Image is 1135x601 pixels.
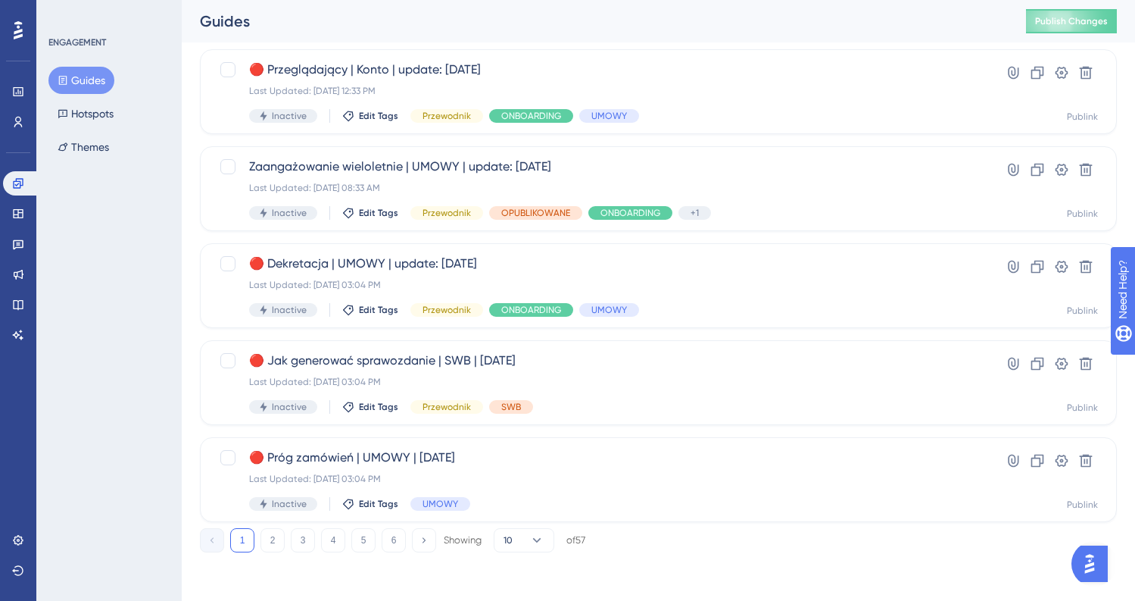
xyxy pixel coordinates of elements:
button: Hotspots [48,100,123,127]
span: ONBOARDING [600,207,660,219]
button: 6 [382,528,406,552]
button: 2 [260,528,285,552]
span: UMOWY [591,304,627,316]
div: Guides [200,11,988,32]
span: Publish Changes [1035,15,1108,27]
span: 🔴 Dekretacja | UMOWY | update: [DATE] [249,255,946,273]
span: Inactive [272,498,307,510]
span: OPUBLIKOWANE [501,207,570,219]
span: Przewodnik [423,401,471,413]
div: of 57 [566,534,585,547]
button: Guides [48,67,114,94]
span: Inactive [272,401,307,413]
div: Publink [1067,402,1098,414]
button: 5 [351,528,376,552]
span: Need Help? [36,4,95,22]
span: Inactive [272,110,307,122]
button: Edit Tags [342,304,398,316]
span: +1 [691,207,699,219]
span: 🔴 Próg zamówień | UMOWY | [DATE] [249,449,946,467]
span: ONBOARDING [501,110,561,122]
button: Themes [48,133,118,161]
span: 🔴 Przeglądający | Konto | update: [DATE] [249,61,946,79]
div: Last Updated: [DATE] 12:33 PM [249,85,946,97]
button: 3 [291,528,315,552]
span: Przewodnik [423,110,471,122]
span: UMOWY [423,498,458,510]
span: UMOWY [591,110,627,122]
button: Edit Tags [342,207,398,219]
div: Last Updated: [DATE] 08:33 AM [249,182,946,194]
div: Publink [1067,111,1098,123]
span: ONBOARDING [501,304,561,316]
span: Zaangażowanie wieloletnie | UMOWY | update: [DATE] [249,158,946,176]
span: Edit Tags [359,401,398,413]
button: Publish Changes [1026,9,1117,33]
span: Edit Tags [359,110,398,122]
span: 10 [504,534,513,546]
div: Publink [1067,499,1098,511]
div: Last Updated: [DATE] 03:04 PM [249,376,946,388]
button: Edit Tags [342,498,398,510]
span: Edit Tags [359,498,398,510]
span: Przewodnik [423,207,471,219]
span: Edit Tags [359,207,398,219]
button: 4 [321,528,345,552]
div: Publink [1067,208,1098,220]
span: Inactive [272,207,307,219]
span: Edit Tags [359,304,398,316]
span: 🔴 Jak generować sprawozdanie | SWB | [DATE] [249,352,946,370]
div: Last Updated: [DATE] 03:04 PM [249,473,946,485]
button: Edit Tags [342,110,398,122]
button: 10 [494,528,554,552]
div: ENGAGEMENT [48,36,106,49]
button: 1 [230,528,254,552]
button: Edit Tags [342,401,398,413]
div: Publink [1067,305,1098,317]
span: SWB [501,401,521,413]
span: Przewodnik [423,304,471,316]
iframe: UserGuiding AI Assistant Launcher [1071,541,1117,587]
span: Inactive [272,304,307,316]
div: Showing [444,534,482,547]
div: Last Updated: [DATE] 03:04 PM [249,279,946,291]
